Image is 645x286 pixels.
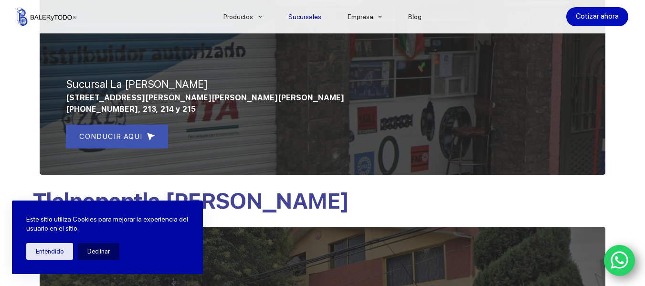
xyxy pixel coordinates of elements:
button: Entendido [26,243,73,260]
a: Cotizar ahora [566,7,628,26]
a: CONDUCIR AQUI [66,125,168,148]
button: Declinar [78,243,119,260]
span: CONDUCIR AQUI [79,131,142,142]
span: [STREET_ADDRESS][PERSON_NAME][PERSON_NAME][PERSON_NAME] [66,93,344,102]
a: WhatsApp [604,245,635,276]
span: Tlalnepantla [PERSON_NAME] [32,188,349,214]
span: Sucursal La [PERSON_NAME] [66,78,208,90]
p: Este sitio utiliza Cookies para mejorar la experiencia del usuario en el sitio. [26,215,189,233]
img: Balerytodo [17,8,76,26]
span: [PHONE_NUMBER], 213, 214 y 215 [66,105,196,114]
